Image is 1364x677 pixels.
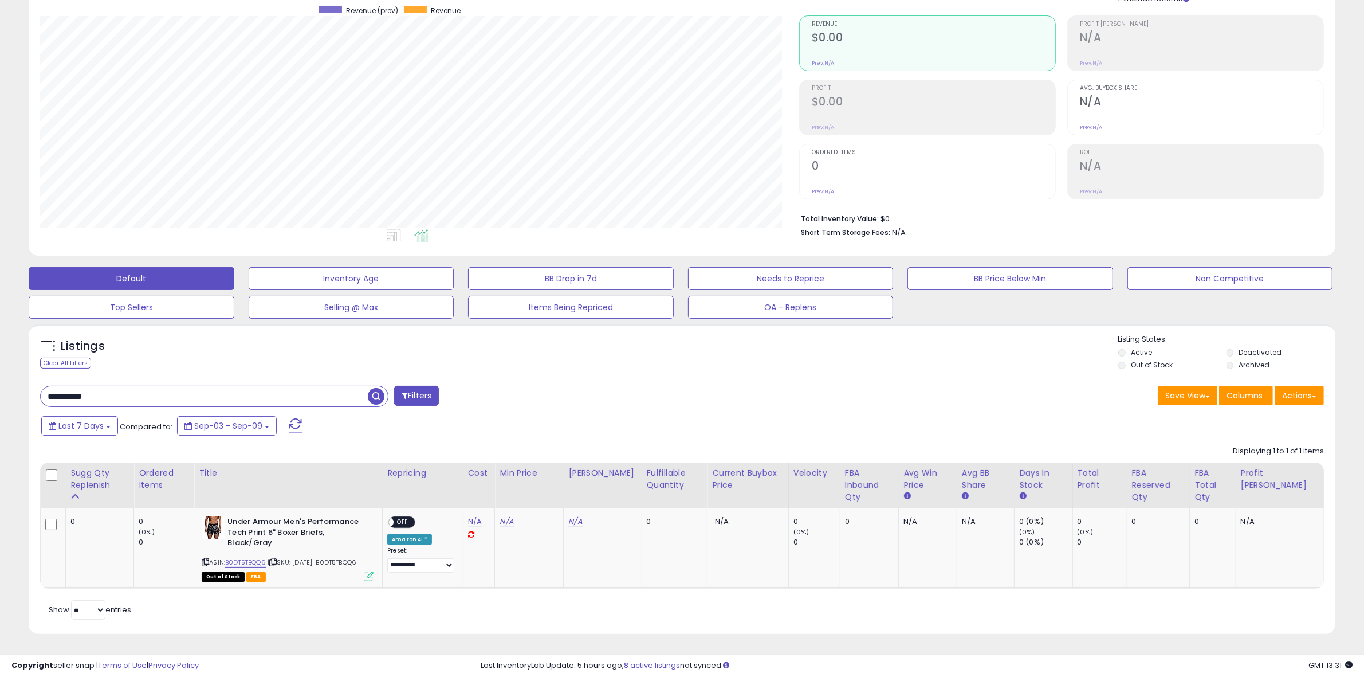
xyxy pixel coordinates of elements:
a: N/A [568,516,582,527]
small: Prev: N/A [1080,60,1102,66]
span: N/A [892,227,906,238]
b: Short Term Storage Fees: [801,228,890,237]
strong: Copyright [11,660,53,671]
small: Avg Win Price. [903,491,910,502]
div: 0 [1132,516,1181,527]
div: FBA Reserved Qty [1132,467,1185,503]
span: Ordered Items [812,150,1055,156]
div: ASIN: [202,516,374,580]
div: seller snap | | [11,660,199,671]
label: Out of Stock [1131,360,1173,370]
button: Columns [1219,386,1273,405]
div: 0 [647,516,699,527]
button: Selling @ Max [249,296,454,319]
b: Under Armour Men's Performance Tech Print 6" Boxer Briefs, Black/Gray [227,516,367,551]
a: Privacy Policy [148,660,199,671]
div: Current Buybox Price [712,467,784,491]
div: Clear All Filters [40,358,91,369]
small: Days In Stock. [1019,491,1026,502]
a: 8 active listings [624,660,680,671]
img: 41wwIBN6QcL._SL40_.jpg [202,516,225,539]
div: Profit [PERSON_NAME] [1241,467,1319,491]
button: Default [29,267,234,290]
button: Needs to Reprice [688,267,894,290]
div: 0 [1078,537,1127,547]
span: Revenue (prev) [346,6,398,15]
div: [PERSON_NAME] [568,467,636,479]
div: Repricing [387,467,458,479]
span: | SKU: [DATE]-B0DT5TBQQ6 [268,558,356,567]
small: Avg BB Share. [962,491,969,502]
div: 0 (0%) [1019,537,1072,547]
div: Amazon AI * [387,534,432,545]
button: Top Sellers [29,296,234,319]
h5: Listings [61,338,105,354]
button: Items Being Repriced [468,296,674,319]
div: Displaying 1 to 1 of 1 items [1233,446,1324,457]
span: Avg. Buybox Share [1080,85,1323,92]
button: BB Drop in 7d [468,267,674,290]
div: FBA Total Qty [1194,467,1231,503]
small: Prev: N/A [1080,188,1102,195]
div: Sugg Qty Replenish [70,467,129,491]
h2: N/A [1080,159,1323,175]
button: Filters [394,386,439,406]
span: Compared to: [120,421,172,432]
button: Save View [1158,386,1217,405]
div: Total Profit [1078,467,1122,491]
small: (0%) [1078,527,1094,537]
div: Fulfillable Quantity [647,467,703,491]
button: BB Price Below Min [907,267,1113,290]
li: $0 [801,211,1315,225]
div: 0 [70,516,125,527]
span: Profit [812,85,1055,92]
th: Please note that this number is a calculation based on your required days of coverage and your ve... [66,463,134,508]
small: (0%) [793,527,809,537]
div: Avg BB Share [962,467,1009,491]
div: N/A [962,516,1005,527]
small: Prev: N/A [812,60,834,66]
span: Columns [1227,390,1263,401]
button: Last 7 Days [41,416,118,436]
div: N/A [1241,516,1315,527]
span: FBA [246,572,266,582]
label: Archived [1239,360,1270,370]
div: Velocity [793,467,835,479]
button: Non Competitive [1127,267,1333,290]
div: 0 [793,537,840,547]
small: Prev: N/A [1080,124,1102,131]
div: 0 (0%) [1019,516,1072,527]
button: Actions [1275,386,1324,405]
span: Last 7 Days [58,420,104,432]
span: Revenue [431,6,461,15]
div: 0 [139,537,194,547]
div: Preset: [387,547,454,573]
small: (0%) [139,527,155,537]
div: Ordered Items [139,467,189,491]
div: 0 [139,516,194,527]
a: N/A [468,516,482,527]
small: Prev: N/A [812,124,834,131]
label: Deactivated [1239,347,1282,357]
h2: 0 [812,159,1055,175]
div: 0 [1194,516,1227,527]
h2: N/A [1080,31,1323,46]
button: Sep-03 - Sep-09 [177,416,277,436]
a: Terms of Use [98,660,147,671]
h2: $0.00 [812,31,1055,46]
span: Profit [PERSON_NAME] [1080,21,1323,28]
small: (0%) [1019,527,1035,537]
div: FBA inbound Qty [845,467,894,503]
span: ROI [1080,150,1323,156]
div: Avg Win Price [903,467,952,491]
div: 0 [845,516,890,527]
h2: $0.00 [812,95,1055,111]
b: Total Inventory Value: [801,214,879,224]
div: Days In Stock [1019,467,1067,491]
span: 2025-09-17 13:31 GMT [1308,660,1353,671]
span: OFF [394,518,412,527]
h2: N/A [1080,95,1323,111]
small: Prev: N/A [812,188,834,195]
span: All listings that are currently out of stock and unavailable for purchase on Amazon [202,572,245,582]
a: B0DT5TBQQ6 [225,558,266,568]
